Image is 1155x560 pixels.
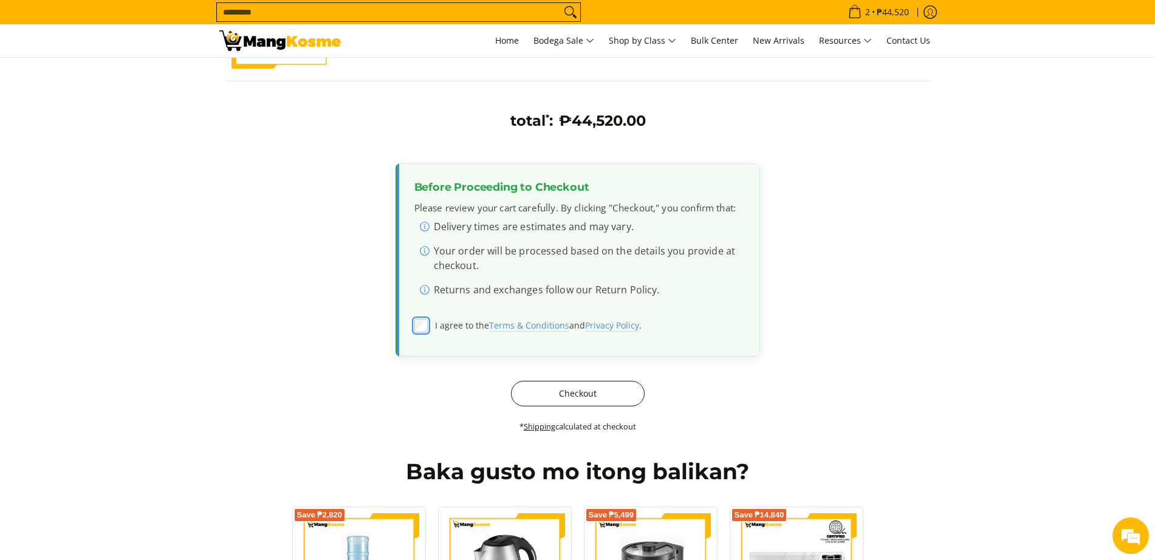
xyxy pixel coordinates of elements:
[747,24,811,57] a: New Arrivals
[524,421,555,432] a: Shipping
[419,244,743,278] li: Your order will be processed based on the details you provide at checkout.
[585,319,639,332] a: Privacy Policy (opens in new tab)
[396,163,760,357] div: Order confirmation and disclaimers
[753,35,804,46] span: New Arrivals
[691,35,738,46] span: Bulk Center
[414,319,428,332] input: I agree to theTerms & Conditions (opens in new tab)andPrivacy Policy (opens in new tab).
[495,35,519,46] span: Home
[845,5,913,19] span: •
[489,24,525,57] a: Home
[603,24,682,57] a: Shop by Class
[519,421,636,432] small: * calculated at checkout
[886,35,930,46] span: Contact Us
[419,282,743,302] li: Returns and exchanges follow our Return Policy.
[863,8,872,16] span: 2
[511,381,645,406] button: Checkout
[435,319,743,332] span: I agree to the and .
[589,511,634,519] span: Save ₱5,499
[419,219,743,239] li: Delivery times are estimates and may vary.
[297,511,343,519] span: Save ₱2,820
[533,33,594,49] span: Bodega Sale
[219,30,341,51] img: Your Shopping Cart | Mang Kosme
[414,201,743,302] div: Please review your cart carefully. By clicking "Checkout," you confirm that:
[609,33,676,49] span: Shop by Class
[819,33,872,49] span: Resources
[685,24,744,57] a: Bulk Center
[875,8,911,16] span: ₱44,520
[561,3,580,21] button: Search
[353,24,936,57] nav: Main Menu
[489,319,569,332] a: Terms & Conditions (opens in new tab)
[414,180,743,194] h3: Before Proceeding to Checkout
[735,511,784,519] span: Save ₱14,840
[219,458,936,485] h2: Baka gusto mo itong balikan?
[510,112,553,130] h3: total :
[527,24,600,57] a: Bodega Sale
[813,24,878,57] a: Resources
[559,112,646,129] span: ₱44,520.00
[880,24,936,57] a: Contact Us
